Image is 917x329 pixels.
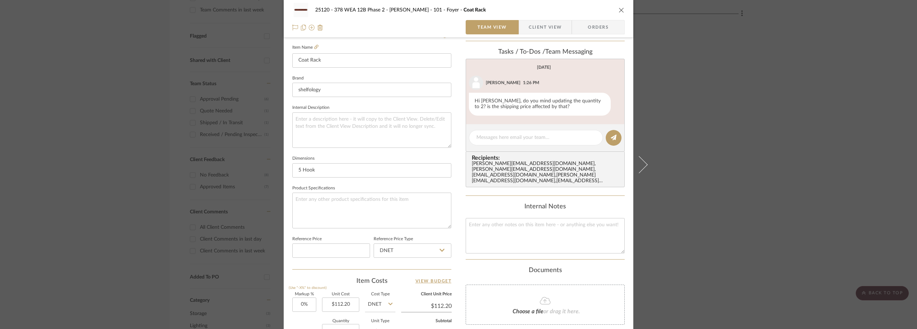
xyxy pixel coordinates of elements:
div: [DATE] [537,65,551,70]
label: Reference Price Type [374,237,413,241]
label: Dimensions [292,157,315,160]
span: or drag it here. [543,309,580,314]
div: Item Costs [292,277,451,285]
span: Team View [477,20,507,34]
label: Internal Description [292,106,330,110]
span: 101 - Foyer [433,8,464,13]
input: Enter the dimensions of this item [292,163,451,178]
span: Orders [580,20,616,34]
label: Client Unit Price [401,292,452,296]
label: Quantity [322,319,359,323]
label: Cost Type [365,292,395,296]
label: Item Name [292,44,318,50]
div: Hi [PERSON_NAME], do you mind updating the quantity to 2? is the shipping price affected by that? [469,93,611,116]
input: Enter Brand [292,83,451,97]
span: Recipients: [472,155,621,161]
div: team Messaging [466,48,625,56]
a: View Budget [416,277,452,285]
span: Tasks / To-Dos / [498,49,545,55]
label: Unit Type [365,319,395,323]
label: Reference Price [292,237,322,241]
span: Coat Rack [464,8,486,13]
div: [PERSON_NAME][EMAIL_ADDRESS][DOMAIN_NAME] , [PERSON_NAME][EMAIL_ADDRESS][DOMAIN_NAME] , [EMAIL_AD... [472,161,621,184]
span: Client View [529,20,562,34]
img: Remove from project [317,25,323,30]
span: 25120 - 378 WEA 12B Phase 2 - [PERSON_NAME] [315,8,433,13]
img: user_avatar.png [469,76,483,90]
div: Internal Notes [466,203,625,211]
label: Markup % [292,292,316,296]
button: close [618,7,625,13]
input: Enter Item Name [292,53,451,68]
img: 1253ff5e-8f64-4f5c-b6f2-5f9982f9ed42_48x40.jpg [292,3,309,17]
div: Documents [466,267,625,275]
label: Unit Cost [322,292,359,296]
div: 1:26 PM [523,79,539,86]
label: Brand [292,77,304,80]
span: Choose a file [513,309,543,314]
div: [PERSON_NAME] [486,79,520,86]
label: Subtotal [401,319,452,323]
label: Product Specifications [292,187,335,190]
